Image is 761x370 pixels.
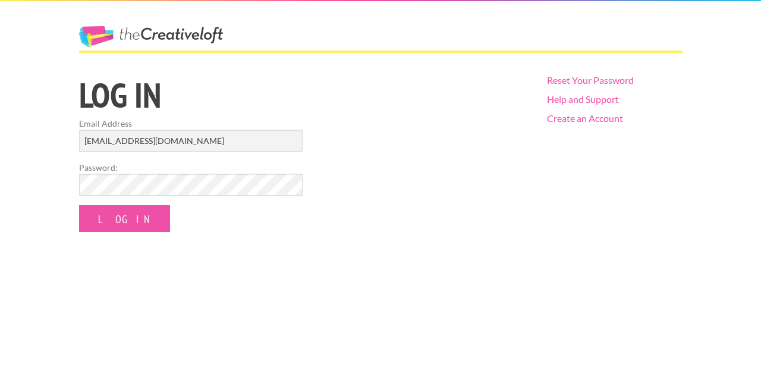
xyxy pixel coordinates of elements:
[79,26,223,48] a: The Creative Loft
[79,117,303,130] label: Email Address
[547,112,623,124] a: Create an Account
[79,161,303,174] label: Password:
[547,93,619,105] a: Help and Support
[79,205,170,232] input: Log In
[79,78,527,112] h1: Log in
[547,74,634,86] a: Reset Your Password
